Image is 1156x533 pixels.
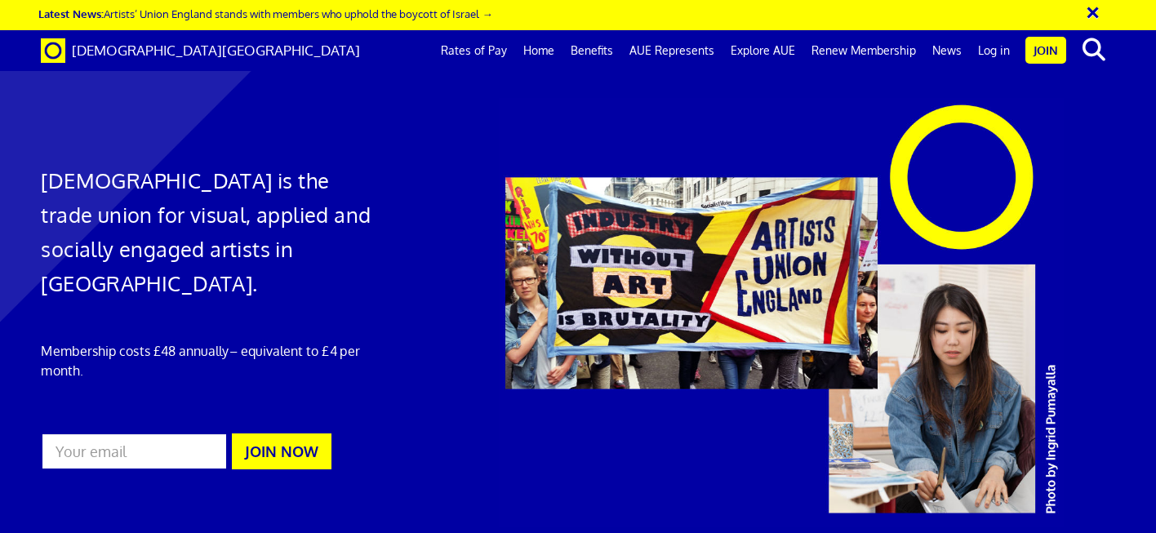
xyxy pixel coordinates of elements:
a: Latest News:Artists’ Union England stands with members who uphold the boycott of Israel → [38,7,492,20]
strong: Latest News: [38,7,104,20]
a: Log in [970,30,1018,71]
span: [DEMOGRAPHIC_DATA][GEOGRAPHIC_DATA] [72,42,360,59]
p: Membership costs £48 annually – equivalent to £4 per month. [41,341,382,380]
button: search [1069,33,1119,67]
a: News [924,30,970,71]
a: Renew Membership [803,30,924,71]
button: JOIN NOW [232,433,331,469]
a: AUE Represents [621,30,722,71]
input: Your email [41,433,228,470]
a: Benefits [562,30,621,71]
a: Rates of Pay [433,30,515,71]
a: Join [1025,37,1066,64]
h1: [DEMOGRAPHIC_DATA] is the trade union for visual, applied and socially engaged artists in [GEOGRA... [41,163,382,300]
a: Explore AUE [722,30,803,71]
a: Brand [DEMOGRAPHIC_DATA][GEOGRAPHIC_DATA] [29,30,372,71]
a: Home [515,30,562,71]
